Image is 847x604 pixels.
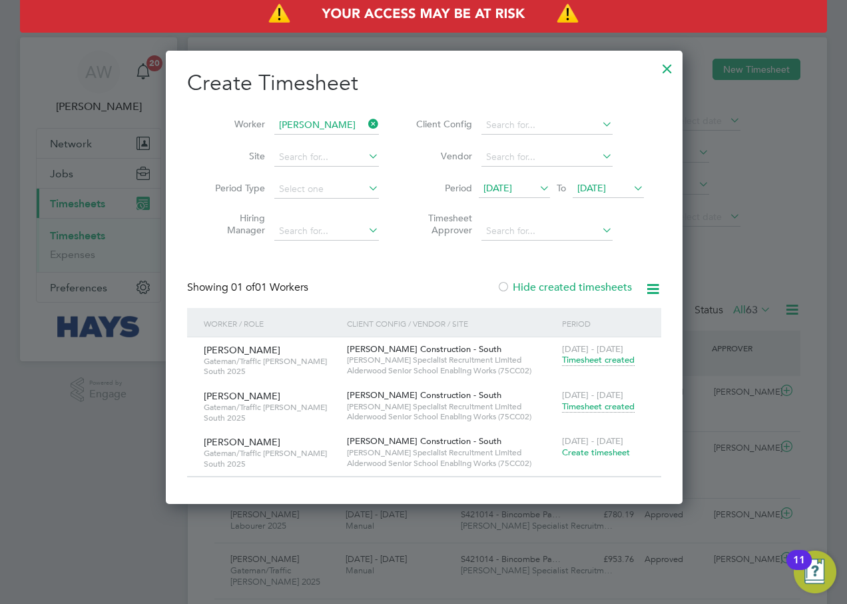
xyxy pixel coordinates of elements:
[559,308,648,339] div: Period
[205,212,265,236] label: Hiring Manager
[204,344,280,356] span: [PERSON_NAME]
[562,401,635,413] span: Timesheet created
[274,222,379,241] input: Search for...
[344,308,559,339] div: Client Config / Vendor / Site
[187,69,661,97] h2: Create Timesheet
[347,389,501,401] span: [PERSON_NAME] Construction - South
[347,411,555,422] span: Alderwood Senior School Enabling Works (75CC02)
[481,148,613,167] input: Search for...
[562,447,630,458] span: Create timesheet
[205,150,265,162] label: Site
[481,116,613,135] input: Search for...
[274,180,379,199] input: Select one
[204,390,280,402] span: [PERSON_NAME]
[274,148,379,167] input: Search for...
[562,354,635,366] span: Timesheet created
[205,118,265,130] label: Worker
[205,182,265,194] label: Period Type
[562,343,623,355] span: [DATE] - [DATE]
[412,118,472,130] label: Client Config
[231,281,308,294] span: 01 Workers
[347,343,501,355] span: [PERSON_NAME] Construction - South
[204,402,337,423] span: Gateman/Traffic [PERSON_NAME] South 2025
[347,365,555,376] span: Alderwood Senior School Enabling Works (75CC02)
[577,182,606,194] span: [DATE]
[412,212,472,236] label: Timesheet Approver
[204,436,280,448] span: [PERSON_NAME]
[200,308,344,339] div: Worker / Role
[412,182,472,194] label: Period
[793,560,805,577] div: 11
[204,448,337,469] span: Gateman/Traffic [PERSON_NAME] South 2025
[347,355,555,365] span: [PERSON_NAME] Specialist Recruitment Limited
[204,356,337,377] span: Gateman/Traffic [PERSON_NAME] South 2025
[562,435,623,447] span: [DATE] - [DATE]
[274,116,379,135] input: Search for...
[497,281,632,294] label: Hide created timesheets
[187,281,311,295] div: Showing
[347,447,555,458] span: [PERSON_NAME] Specialist Recruitment Limited
[481,222,613,241] input: Search for...
[347,435,501,447] span: [PERSON_NAME] Construction - South
[553,179,570,197] span: To
[483,182,512,194] span: [DATE]
[347,458,555,469] span: Alderwood Senior School Enabling Works (75CC02)
[412,150,472,162] label: Vendor
[347,401,555,412] span: [PERSON_NAME] Specialist Recruitment Limited
[231,281,255,294] span: 01 of
[794,551,836,593] button: Open Resource Center, 11 new notifications
[562,389,623,401] span: [DATE] - [DATE]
